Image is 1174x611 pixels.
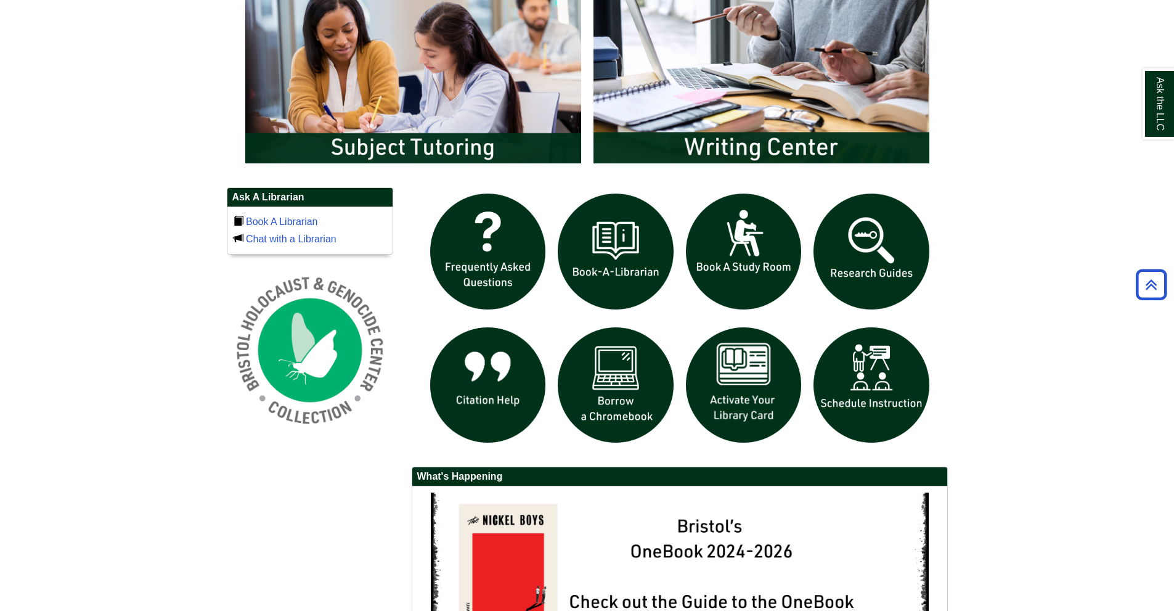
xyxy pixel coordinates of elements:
[1131,276,1171,293] a: Back to Top
[412,467,947,486] h2: What's Happening
[246,234,336,244] a: Chat with a Librarian
[807,321,936,449] img: For faculty. Schedule Library Instruction icon links to form.
[552,321,680,449] img: Borrow a chromebook icon links to the borrow a chromebook web page
[552,187,680,316] img: Book a Librarian icon links to book a librarian web page
[424,321,552,449] img: citation help icon links to citation help guide page
[227,188,393,207] h2: Ask A Librarian
[680,321,808,449] img: activate Library Card icon links to form to activate student ID into library card
[807,187,936,316] img: Research Guides icon links to research guides web page
[246,216,318,227] a: Book A Librarian
[424,187,936,454] div: slideshow
[680,187,808,316] img: book a study room icon links to book a study room web page
[227,267,393,433] img: Holocaust and Genocide Collection
[424,187,552,316] img: frequently asked questions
